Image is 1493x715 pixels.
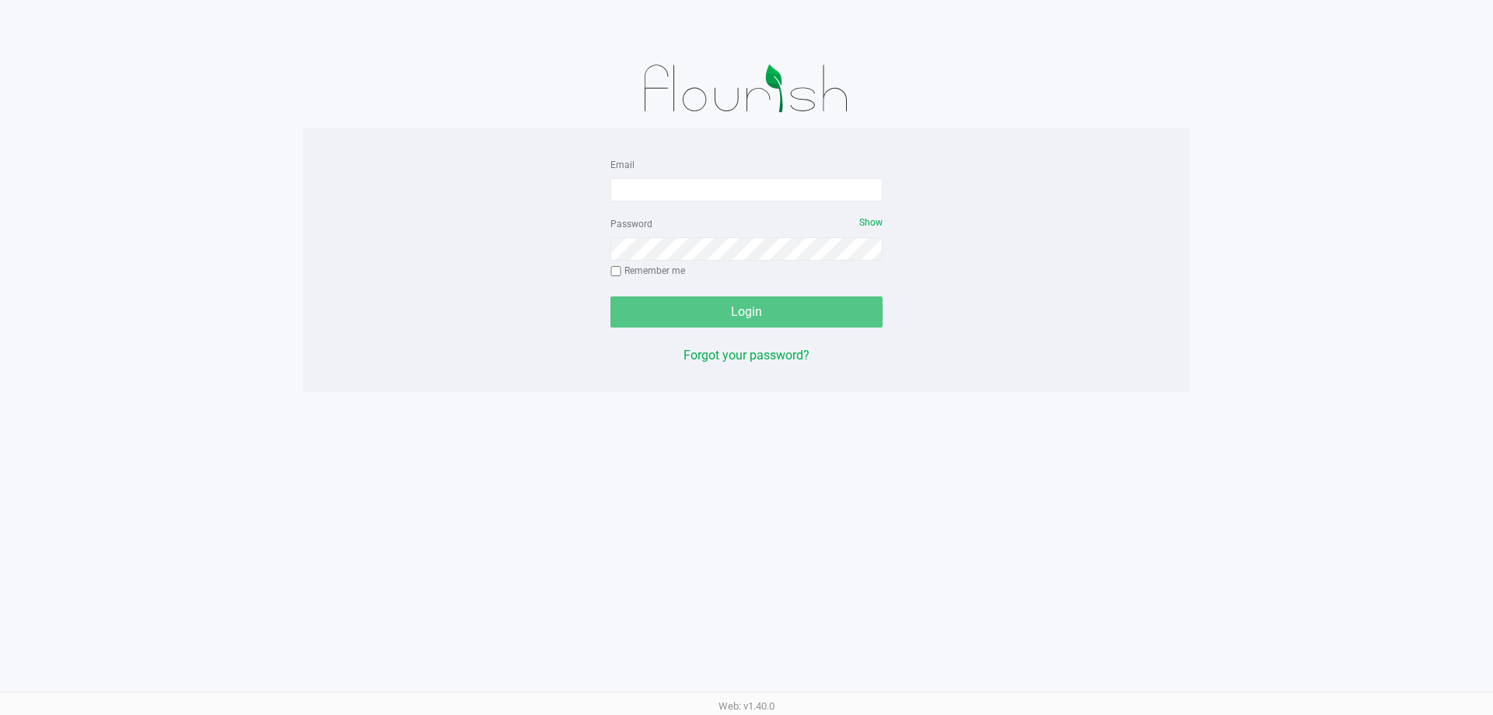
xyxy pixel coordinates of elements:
input: Remember me [610,266,621,277]
span: Web: v1.40.0 [719,700,774,712]
label: Password [610,217,652,231]
button: Forgot your password? [684,346,809,365]
span: Show [859,217,883,228]
label: Email [610,158,635,172]
label: Remember me [610,264,685,278]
